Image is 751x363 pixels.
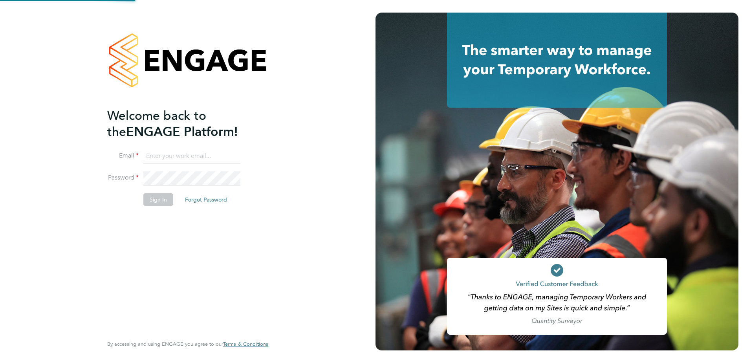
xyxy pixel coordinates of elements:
span: Terms & Conditions [223,341,268,347]
h2: ENGAGE Platform! [107,108,260,140]
input: Enter your work email... [143,149,240,163]
button: Forgot Password [179,193,233,206]
span: Welcome back to the [107,108,206,139]
button: Sign In [143,193,173,206]
label: Email [107,152,139,160]
a: Terms & Conditions [223,341,268,347]
label: Password [107,174,139,182]
span: By accessing and using ENGAGE you agree to our [107,341,268,347]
